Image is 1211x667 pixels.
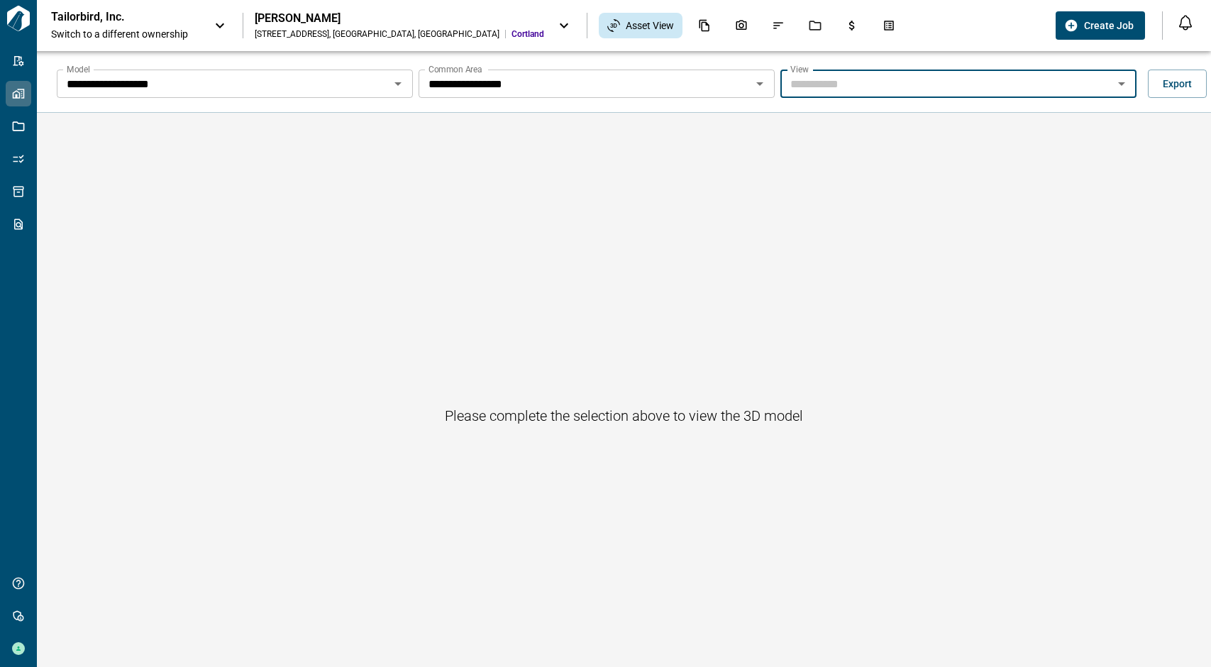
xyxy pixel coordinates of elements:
h6: Please complete the selection above to view the 3D model [445,404,803,427]
span: Cortland [512,28,544,40]
div: [PERSON_NAME] [255,11,544,26]
button: Export [1148,70,1207,98]
button: Open [1112,74,1132,94]
button: Open notification feed [1174,11,1197,34]
span: Asset View [626,18,674,33]
div: Asset View [599,13,682,38]
span: Export [1163,77,1192,91]
div: Issues & Info [763,13,793,38]
button: Create Job [1056,11,1145,40]
p: Tailorbird, Inc. [51,10,179,24]
div: Takeoff Center [874,13,904,38]
div: Photos [726,13,756,38]
button: Open [750,74,770,94]
div: [STREET_ADDRESS] , [GEOGRAPHIC_DATA] , [GEOGRAPHIC_DATA] [255,28,499,40]
div: Jobs [800,13,830,38]
span: Create Job [1084,18,1134,33]
label: View [790,63,809,75]
button: Open [388,74,408,94]
span: Switch to a different ownership [51,27,200,41]
div: Documents [690,13,719,38]
label: Model [67,63,90,75]
label: Common Area [428,63,482,75]
div: Budgets [837,13,867,38]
